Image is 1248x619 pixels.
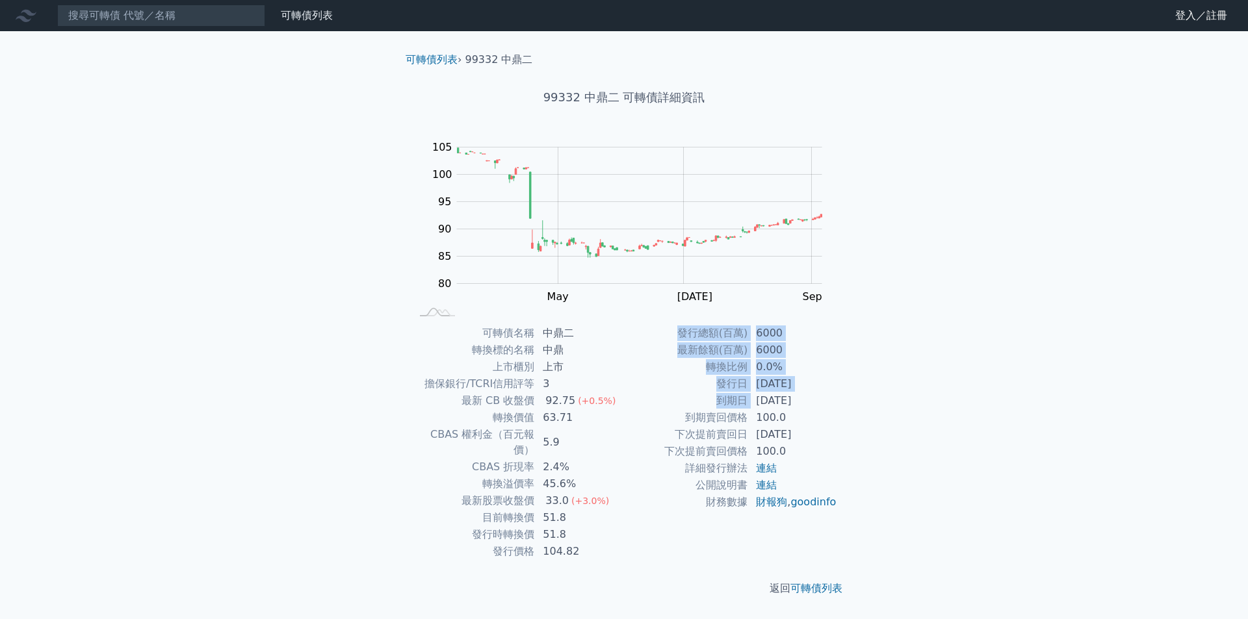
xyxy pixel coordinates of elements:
[543,393,578,409] div: 92.75
[1183,557,1248,619] div: 聊天小工具
[411,543,535,560] td: 發行價格
[571,496,609,506] span: (+3.0%)
[395,581,853,596] p: 返回
[624,426,748,443] td: 下次提前賣回日
[756,496,787,508] a: 財報狗
[535,475,624,492] td: 45.6%
[465,52,533,68] li: 99332 中鼎二
[281,9,333,21] a: 可轉債列表
[411,375,535,392] td: 擔保銀行/TCRI信用評等
[535,409,624,426] td: 63.71
[1165,5,1238,26] a: 登入／註冊
[426,141,842,329] g: Chart
[411,392,535,409] td: 最新 CB 收盤價
[624,342,748,359] td: 最新餘額(百萬)
[624,375,748,392] td: 發行日
[411,459,535,475] td: CBAS 折現率
[411,526,535,543] td: 發行時轉換價
[790,582,842,594] a: 可轉債列表
[756,462,777,474] a: 連結
[57,5,265,27] input: 搜尋可轉債 代號／名稱
[411,342,535,359] td: 轉換標的名稱
[624,460,748,477] td: 詳細發行辦法
[457,148,822,258] g: Series
[535,426,624,459] td: 5.9
[535,359,624,375] td: 上市
[411,409,535,426] td: 轉換價值
[578,396,616,406] span: (+0.5%)
[432,168,452,181] tspan: 100
[438,250,451,262] tspan: 85
[438,223,451,235] tspan: 90
[748,392,837,409] td: [DATE]
[624,325,748,342] td: 發行總額(百萬)
[624,477,748,494] td: 公開說明書
[535,342,624,359] td: 中鼎
[803,290,822,303] tspan: Sep
[395,88,853,107] h1: 99332 中鼎二 可轉債詳細資訊
[535,459,624,475] td: 2.4%
[677,290,712,303] tspan: [DATE]
[432,141,452,153] tspan: 105
[748,359,837,375] td: 0.0%
[535,526,624,543] td: 51.8
[1183,557,1248,619] iframe: Chat Widget
[748,375,837,392] td: [DATE]
[411,509,535,526] td: 目前轉換價
[535,543,624,560] td: 104.82
[535,325,624,342] td: 中鼎二
[748,494,837,511] td: ,
[535,509,624,526] td: 51.8
[411,475,535,492] td: 轉換溢價率
[790,496,836,508] a: goodinfo
[411,426,535,459] td: CBAS 權利金（百元報價）
[547,290,569,303] tspan: May
[411,492,535,509] td: 最新股票收盤價
[748,409,837,426] td: 100.0
[624,359,748,375] td: 轉換比例
[756,479,777,491] a: 連結
[535,375,624,392] td: 3
[406,53,458,66] a: 可轉債列表
[624,494,748,511] td: 財務數據
[624,409,748,426] td: 到期賣回價格
[406,52,461,68] li: ›
[411,325,535,342] td: 可轉債名稱
[624,443,748,460] td: 下次提前賣回價格
[438,277,451,290] tspan: 80
[438,196,451,208] tspan: 95
[748,325,837,342] td: 6000
[748,342,837,359] td: 6000
[624,392,748,409] td: 到期日
[543,493,571,509] div: 33.0
[748,426,837,443] td: [DATE]
[411,359,535,375] td: 上市櫃別
[748,443,837,460] td: 100.0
